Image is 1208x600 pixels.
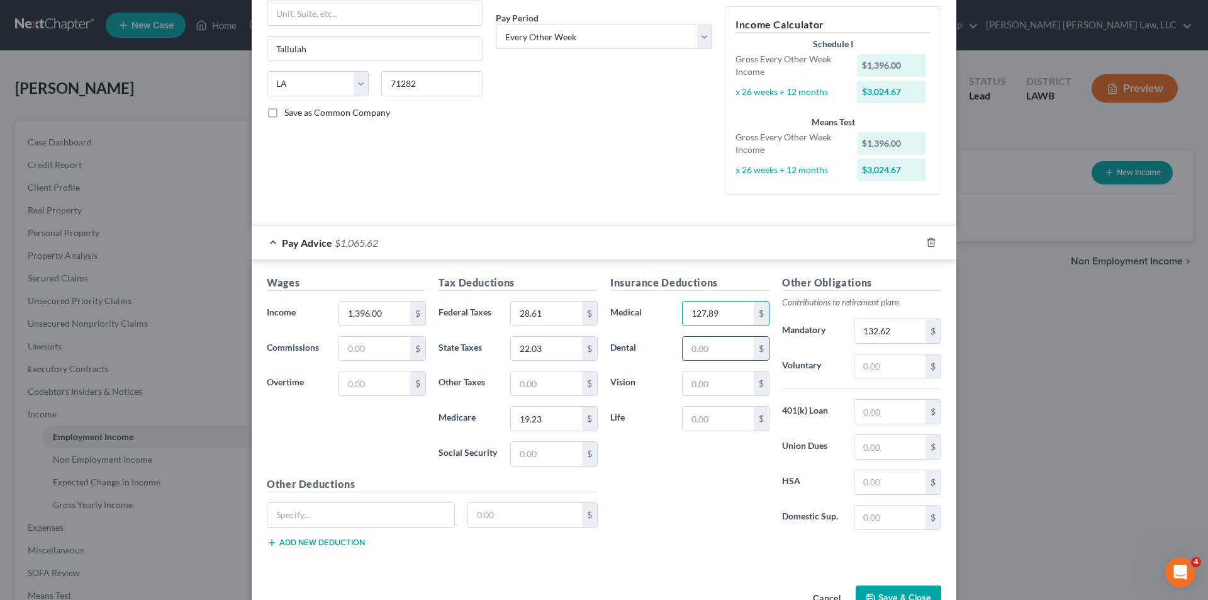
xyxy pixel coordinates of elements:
[582,337,597,361] div: $
[410,337,425,361] div: $
[610,275,769,291] h5: Insurance Deductions
[267,37,483,60] input: Enter city...
[926,506,941,529] div: $
[776,354,847,379] label: Voluntary
[776,319,847,344] label: Mandatory
[511,442,582,466] input: 0.00
[267,538,365,548] button: Add new deduction
[604,406,676,431] label: Life
[754,337,769,361] div: $
[1191,557,1201,567] span: 4
[432,301,504,326] label: Federal Taxes
[776,399,847,424] label: 401(k) Loan
[776,505,847,530] label: Domestic Sup.
[267,503,454,527] input: Specify...
[604,371,676,396] label: Vision
[754,407,769,431] div: $
[683,337,754,361] input: 0.00
[582,442,597,466] div: $
[582,302,597,325] div: $
[511,371,582,395] input: 0.00
[683,371,754,395] input: 0.00
[857,159,926,181] div: $3,024.67
[857,54,926,77] div: $1,396.00
[582,407,597,431] div: $
[729,53,851,78] div: Gross Every Other Week Income
[926,354,941,378] div: $
[735,17,931,33] h5: Income Calculator
[729,86,851,98] div: x 26 weeks ÷ 12 months
[267,307,296,317] span: Income
[735,38,931,50] div: Schedule I
[854,319,926,343] input: 0.00
[496,13,539,23] span: Pay Period
[439,275,598,291] h5: Tax Deductions
[754,302,769,325] div: $
[683,407,754,431] input: 0.00
[432,441,504,467] label: Social Security
[854,470,926,494] input: 0.00
[432,336,504,361] label: State Taxes
[582,503,597,527] div: $
[782,275,941,291] h5: Other Obligations
[410,371,425,395] div: $
[511,302,582,325] input: 0.00
[604,336,676,361] label: Dental
[282,237,332,249] span: Pay Advice
[410,302,425,325] div: $
[335,237,378,249] span: $1,065.62
[735,116,931,128] div: Means Test
[854,506,926,529] input: 0.00
[511,337,582,361] input: 0.00
[854,354,926,378] input: 0.00
[432,406,504,431] label: Medicare
[926,319,941,343] div: $
[926,435,941,459] div: $
[468,503,583,527] input: 0.00
[284,107,390,118] span: Save as Common Company
[339,337,410,361] input: 0.00
[582,371,597,395] div: $
[857,81,926,103] div: $3,024.67
[260,371,332,396] label: Overtime
[267,1,483,25] input: Unit, Suite, etc...
[776,434,847,460] label: Union Dues
[432,371,504,396] label: Other Taxes
[511,407,582,431] input: 0.00
[260,336,332,361] label: Commissions
[729,164,851,176] div: x 26 weeks ÷ 12 months
[1165,557,1195,587] iframe: Intercom live chat
[683,302,754,325] input: 0.00
[754,371,769,395] div: $
[339,371,410,395] input: 0.00
[782,296,941,308] p: Contributions to retirement plans
[729,131,851,156] div: Gross Every Other Week Income
[857,132,926,155] div: $1,396.00
[339,302,410,325] input: 0.00
[854,435,926,459] input: 0.00
[854,400,926,424] input: 0.00
[267,275,426,291] h5: Wages
[926,400,941,424] div: $
[926,470,941,494] div: $
[604,301,676,326] label: Medical
[381,71,483,96] input: Enter zip...
[267,477,598,492] h5: Other Deductions
[776,470,847,495] label: HSA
